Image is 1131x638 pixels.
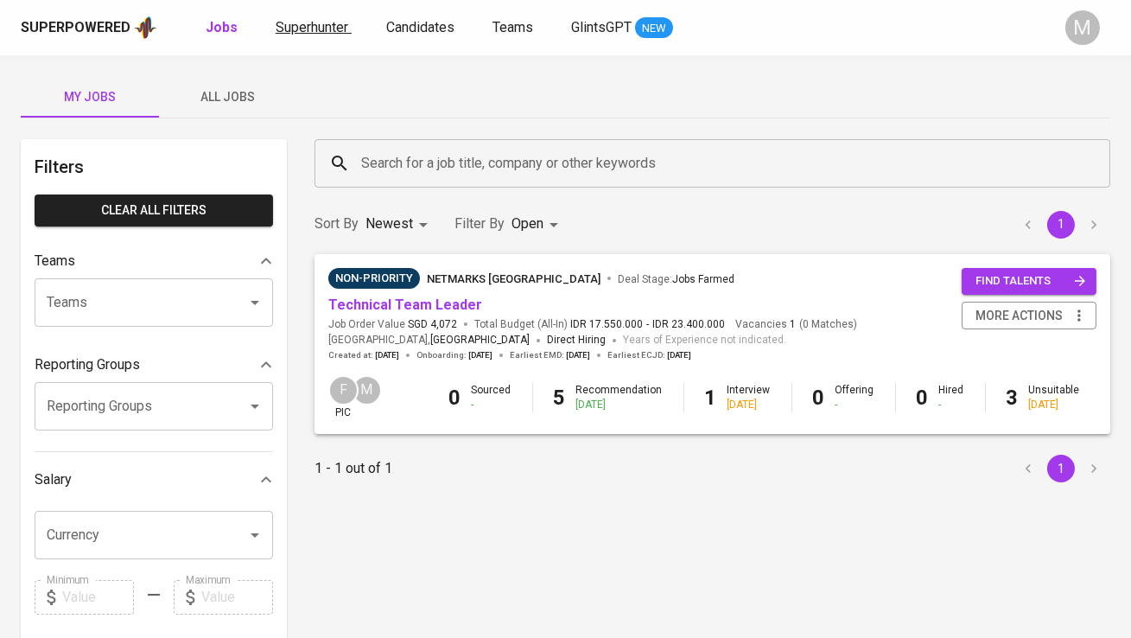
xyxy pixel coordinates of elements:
[962,268,1096,295] button: find talents
[652,317,725,332] span: IDR 23.400.000
[365,208,434,240] div: Newest
[169,86,287,108] span: All Jobs
[328,268,420,289] div: Sufficient Talents in Pipeline
[276,17,352,39] a: Superhunter
[635,20,673,37] span: NEW
[1029,398,1080,412] div: [DATE]
[618,273,734,285] span: Deal Stage :
[975,271,1086,291] span: find talents
[939,383,964,412] div: Hired
[472,383,511,412] div: Sourced
[328,349,399,361] span: Created at :
[365,214,413,234] p: Newest
[243,290,267,315] button: Open
[35,251,75,271] p: Teams
[243,394,267,418] button: Open
[416,349,492,361] span: Onboarding :
[48,200,259,221] span: Clear All filters
[1007,386,1019,410] b: 3
[21,15,157,41] a: Superpoweredapp logo
[35,195,273,226] button: Clear All filters
[510,349,590,361] span: Earliest EMD :
[35,244,273,278] div: Teams
[427,272,600,285] span: Netmarks [GEOGRAPHIC_DATA]
[836,398,874,412] div: -
[962,302,1096,330] button: more actions
[646,317,649,332] span: -
[276,19,348,35] span: Superhunter
[35,463,273,497] div: Salary
[705,386,717,410] b: 1
[386,17,458,39] a: Candidates
[430,332,530,349] span: [GEOGRAPHIC_DATA]
[35,354,140,375] p: Reporting Groups
[62,580,134,615] input: Value
[472,398,511,412] div: -
[315,214,359,234] p: Sort By
[570,317,643,332] span: IDR 17.550.000
[35,469,72,490] p: Salary
[667,349,691,361] span: [DATE]
[35,348,273,382] div: Reporting Groups
[571,19,632,35] span: GlintsGPT
[917,386,929,410] b: 0
[315,458,392,479] p: 1 - 1 out of 1
[571,17,673,39] a: GlintsGPT NEW
[468,349,492,361] span: [DATE]
[492,19,533,35] span: Teams
[449,386,461,410] b: 0
[1065,10,1100,45] div: M
[576,383,663,412] div: Recommendation
[836,383,874,412] div: Offering
[454,214,505,234] p: Filter By
[1012,455,1110,482] nav: pagination navigation
[328,317,457,332] span: Job Order Value
[735,317,857,332] span: Vacancies ( 0 Matches )
[408,317,457,332] span: SGD 4,072
[607,349,691,361] span: Earliest ECJD :
[386,19,454,35] span: Candidates
[566,349,590,361] span: [DATE]
[1029,383,1080,412] div: Unsuitable
[328,375,359,405] div: F
[1047,211,1075,239] button: page 1
[21,18,130,38] div: Superpowered
[328,270,420,287] span: Non-Priority
[375,349,399,361] span: [DATE]
[328,375,359,420] div: pic
[939,398,964,412] div: -
[352,375,382,405] div: M
[328,332,530,349] span: [GEOGRAPHIC_DATA] ,
[554,386,566,410] b: 5
[1012,211,1110,239] nav: pagination navigation
[728,383,771,412] div: Interview
[576,398,663,412] div: [DATE]
[813,386,825,410] b: 0
[328,297,482,313] a: Technical Team Leader
[511,215,543,232] span: Open
[623,332,786,349] span: Years of Experience not indicated.
[975,305,1063,327] span: more actions
[134,15,157,41] img: app logo
[243,523,267,547] button: Open
[728,398,771,412] div: [DATE]
[31,86,149,108] span: My Jobs
[787,317,796,332] span: 1
[672,273,734,285] span: Jobs Farmed
[511,208,564,240] div: Open
[35,153,273,181] h6: Filters
[206,19,238,35] b: Jobs
[492,17,537,39] a: Teams
[474,317,725,332] span: Total Budget (All-In)
[547,334,606,346] span: Direct Hiring
[206,17,241,39] a: Jobs
[1047,455,1075,482] button: page 1
[201,580,273,615] input: Value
